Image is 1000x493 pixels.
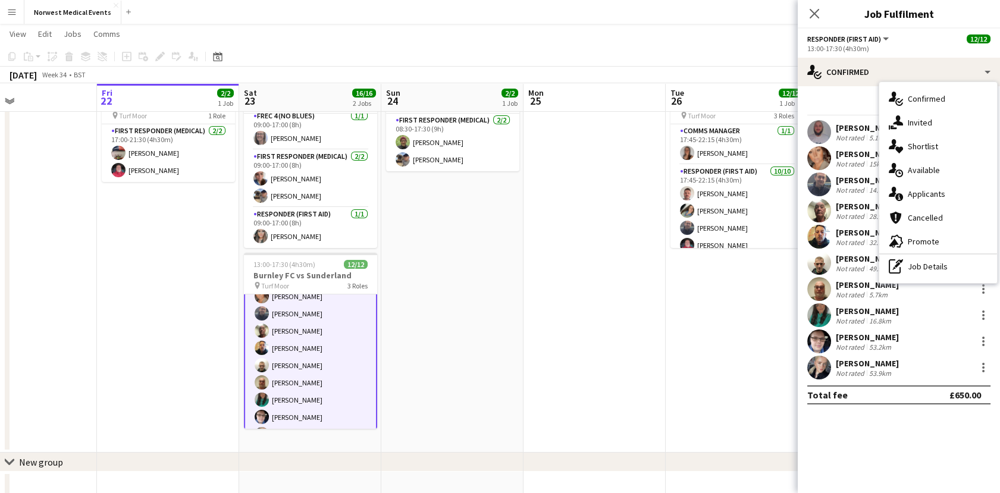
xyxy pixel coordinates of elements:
app-job-card: 09:00-17:00 (8h)4/4Preston City Mela Preston Flag Market3 RolesFREC 4 (no blues)1/109:00-17:00 (8... [244,72,377,248]
div: 16.8km [867,316,894,325]
div: 2 Jobs [353,99,375,108]
app-job-card: 17:45-22:15 (4h30m)12/12Burnley FC vs Derby - Carabao Cup Turf Moor3 RolesComms Manager1/117:45-2... [670,72,804,248]
span: 26 [669,94,684,108]
div: 32.1km [867,238,894,247]
div: 1 Job [779,99,802,108]
button: Responder (First Aid) [807,34,891,43]
span: 12/12 [344,260,368,269]
div: [PERSON_NAME] [836,358,899,369]
div: Job Details [879,255,997,278]
div: 5.1km [867,133,890,142]
a: Edit [33,26,57,42]
div: Promote [879,230,997,253]
div: 5.7km [867,290,890,299]
div: [PERSON_NAME] [836,227,899,238]
div: Not rated [836,133,867,142]
div: BST [74,70,86,79]
span: 1 Role [208,111,225,120]
span: 12/12 [779,89,802,98]
div: [PERSON_NAME] [836,332,899,343]
h3: Burnley FC vs Sunderland [244,270,377,281]
div: £650.00 [949,389,981,401]
div: Not rated [836,212,867,221]
a: View [5,26,31,42]
div: Not rated [836,186,867,194]
span: 2/2 [217,89,234,98]
div: Confirmed [798,58,1000,86]
app-card-role: Comms Manager1/117:45-22:15 (4h30m)[PERSON_NAME] [670,124,804,165]
div: Total fee [807,389,848,401]
span: Responder (First Aid) [807,34,881,43]
span: Sat [244,87,257,98]
a: Jobs [59,26,86,42]
span: Turf Moor [119,111,147,120]
div: Not rated [836,343,867,351]
div: 28.9km [867,212,894,221]
div: [PERSON_NAME] [836,201,899,212]
div: 14.7km [867,186,894,194]
app-job-card: 13:00-17:30 (4h30m)12/12Burnley FC vs Sunderland Turf Moor3 RolesResponder (First Aid)10/1013:00-... [244,253,377,429]
span: 25 [526,94,544,108]
button: Norwest Medical Events [24,1,121,24]
app-card-role: Responder (First Aid)10/1013:00-17:30 (4h30m)[PERSON_NAME][PERSON_NAME][PERSON_NAME][PERSON_NAME]... [244,249,377,447]
h3: Job Fulfilment [798,6,1000,21]
app-card-role: Responder (First Aid)10/1017:45-22:15 (4h30m)[PERSON_NAME][PERSON_NAME][PERSON_NAME][PERSON_NAME] [670,165,804,360]
div: New group [19,456,63,468]
div: Not rated [836,369,867,378]
span: Edit [38,29,52,39]
div: [PERSON_NAME] [836,306,899,316]
app-job-card: 17:00-21:30 (4h30m)2/2[PERSON_NAME] U21's vs Brighton U21's Turf Moor1 RoleFirst Responder (Medic... [102,72,235,182]
span: 3 Roles [347,281,368,290]
span: Tue [670,87,684,98]
span: View [10,29,26,39]
app-card-role: First Responder (Medical)2/217:00-21:30 (4h30m)[PERSON_NAME][PERSON_NAME] [102,124,235,182]
div: Not rated [836,264,867,273]
div: Available [879,158,997,182]
div: 49.5km [867,264,894,273]
div: [PERSON_NAME] [836,280,899,290]
div: Confirmed [879,87,997,111]
div: [DATE] [10,69,37,81]
span: Sun [386,87,400,98]
a: Comms [89,26,125,42]
div: 1 Job [502,99,518,108]
span: 16/16 [352,89,376,98]
span: Week 34 [39,70,69,79]
app-job-card: 08:30-17:30 (9h)2/2Aid4Ummah [GEOGRAPHIC_DATA] 3G Pitches1 RoleFirst Responder (Medical)2/208:30-... [386,72,519,171]
div: 15km [867,159,888,168]
div: Not rated [836,159,867,168]
span: 3 Roles [774,111,794,120]
div: 53.9km [867,369,894,378]
div: Invited [879,111,997,134]
div: 1 Job [218,99,233,108]
app-card-role: Responder (First Aid)1/109:00-17:00 (8h)[PERSON_NAME] [244,208,377,248]
span: 24 [384,94,400,108]
span: Comms [93,29,120,39]
div: Not rated [836,290,867,299]
span: Turf Moor [688,111,716,120]
div: Applicants [879,182,997,206]
span: 23 [242,94,257,108]
span: 2/2 [501,89,518,98]
app-card-role: First Responder (Medical)2/208:30-17:30 (9h)[PERSON_NAME][PERSON_NAME] [386,114,519,171]
div: [PERSON_NAME] [836,149,899,159]
div: [PERSON_NAME] [836,123,899,133]
span: 22 [100,94,112,108]
div: Shortlist [879,134,997,158]
div: Not rated [836,316,867,325]
div: Not rated [836,238,867,247]
span: Turf Moor [261,281,289,290]
div: Cancelled [879,206,997,230]
app-card-role: FREC 4 (no blues)1/109:00-17:00 (8h)[PERSON_NAME] [244,109,377,150]
div: 13:00-17:30 (4h30m) [807,44,990,53]
div: 53.2km [867,343,894,351]
div: [PERSON_NAME] [836,175,899,186]
span: 13:00-17:30 (4h30m) [253,260,315,269]
span: Fri [102,87,112,98]
div: [PERSON_NAME] [836,253,899,264]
